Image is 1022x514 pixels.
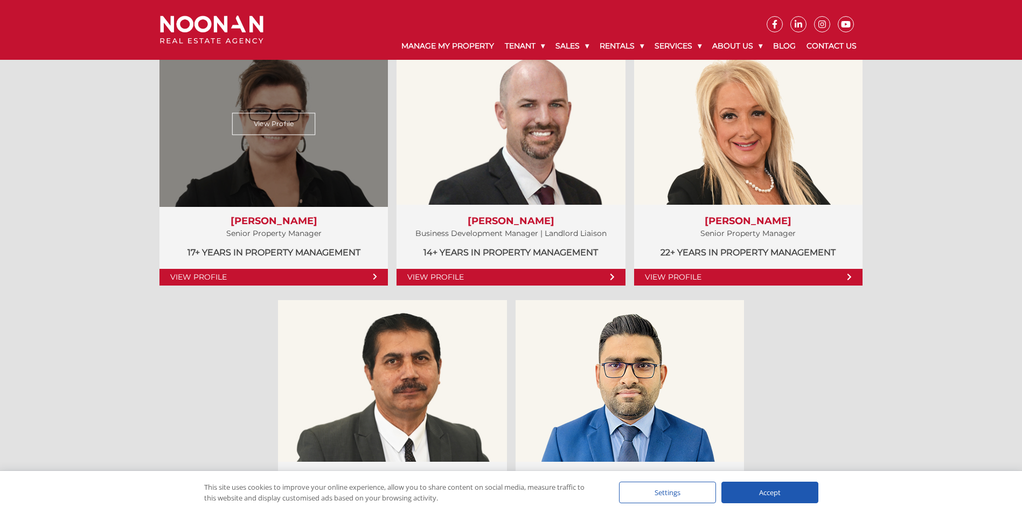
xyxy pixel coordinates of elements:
h3: [PERSON_NAME] [645,216,852,227]
a: Blog [768,32,801,60]
div: Settings [619,482,716,503]
a: View Profile [634,269,863,286]
a: Services [649,32,707,60]
a: Contact Us [801,32,862,60]
p: 14+ years in Property Management [407,246,614,259]
img: Noonan Real Estate Agency [160,16,263,44]
a: View Profile [232,113,316,135]
h3: [PERSON_NAME] [407,216,614,227]
h3: [PERSON_NAME] [170,216,377,227]
div: This site uses cookies to improve your online experience, allow you to share content on social me... [204,482,597,503]
a: View Profile [397,269,625,286]
a: View Profile [159,269,388,286]
a: Sales [550,32,594,60]
p: Senior Property Manager [170,227,377,240]
p: 17+ years in Property Management [170,246,377,259]
p: 22+ years in Property Management [645,246,852,259]
div: Accept [721,482,818,503]
a: Manage My Property [396,32,499,60]
p: Business Development Manager | Landlord Liaison [407,227,614,240]
a: Tenant [499,32,550,60]
p: Senior Property Manager [645,227,852,240]
a: About Us [707,32,768,60]
a: Rentals [594,32,649,60]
